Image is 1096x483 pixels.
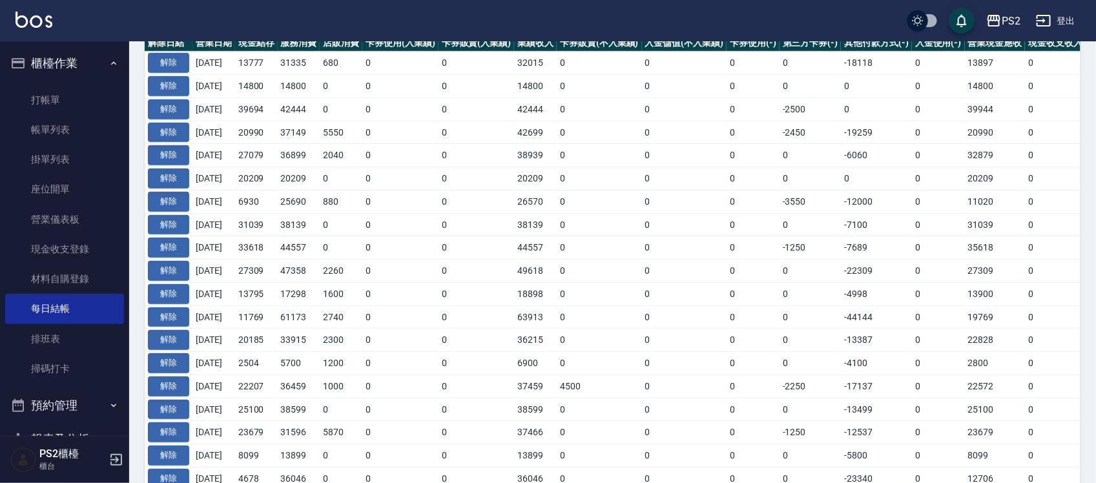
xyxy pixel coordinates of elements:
[5,264,124,294] a: 材料自購登錄
[362,352,439,375] td: 0
[320,121,362,144] td: 5550
[278,52,320,75] td: 31335
[912,52,965,75] td: 0
[439,236,515,260] td: 0
[439,398,515,421] td: 0
[780,121,842,144] td: -2450
[557,52,642,75] td: 0
[841,282,912,305] td: -4998
[278,352,320,375] td: 5700
[278,190,320,213] td: 25690
[235,421,278,444] td: 23679
[642,305,727,329] td: 0
[192,282,235,305] td: [DATE]
[362,52,439,75] td: 0
[145,35,192,52] th: 解除日結
[514,352,557,375] td: 6900
[642,35,727,52] th: 入金儲值(不入業績)
[727,282,780,305] td: 0
[192,35,235,52] th: 營業日期
[278,167,320,190] td: 20209
[912,75,965,98] td: 0
[362,329,439,352] td: 0
[362,75,439,98] td: 0
[235,167,278,190] td: 20209
[362,398,439,421] td: 0
[642,52,727,75] td: 0
[148,192,189,212] button: 解除
[841,167,912,190] td: 0
[841,213,912,236] td: -7100
[841,75,912,98] td: 0
[192,398,235,421] td: [DATE]
[320,52,362,75] td: 680
[642,375,727,398] td: 0
[235,236,278,260] td: 33618
[780,282,842,305] td: 0
[642,190,727,213] td: 0
[912,35,965,52] th: 入金使用(-)
[5,389,124,422] button: 預約管理
[557,213,642,236] td: 0
[148,238,189,258] button: 解除
[148,446,189,466] button: 解除
[780,305,842,329] td: 0
[780,329,842,352] td: 0
[5,205,124,234] a: 營業儀表板
[780,260,842,283] td: 0
[16,12,52,28] img: Logo
[965,121,1026,144] td: 20990
[1025,305,1086,329] td: 0
[642,213,727,236] td: 0
[514,35,557,52] th: 業績收入
[514,144,557,167] td: 38939
[912,98,965,121] td: 0
[278,144,320,167] td: 36899
[642,352,727,375] td: 0
[235,260,278,283] td: 27309
[192,375,235,398] td: [DATE]
[235,52,278,75] td: 13777
[192,190,235,213] td: [DATE]
[362,213,439,236] td: 0
[278,329,320,352] td: 33915
[780,144,842,167] td: 0
[780,52,842,75] td: 0
[439,167,515,190] td: 0
[1025,75,1086,98] td: 0
[5,422,124,456] button: 報表及分析
[727,329,780,352] td: 0
[557,329,642,352] td: 0
[192,352,235,375] td: [DATE]
[278,35,320,52] th: 服務消費
[912,352,965,375] td: 0
[148,123,189,143] button: 解除
[642,282,727,305] td: 0
[965,398,1026,421] td: 25100
[278,213,320,236] td: 38139
[439,213,515,236] td: 0
[912,213,965,236] td: 0
[912,398,965,421] td: 0
[439,121,515,144] td: 0
[148,376,189,396] button: 解除
[278,75,320,98] td: 14800
[965,305,1026,329] td: 19769
[514,190,557,213] td: 26570
[320,375,362,398] td: 1000
[439,329,515,352] td: 0
[514,398,557,421] td: 38599
[727,98,780,121] td: 0
[320,329,362,352] td: 2300
[727,352,780,375] td: 0
[642,329,727,352] td: 0
[514,98,557,121] td: 42444
[1025,329,1086,352] td: 0
[192,144,235,167] td: [DATE]
[841,236,912,260] td: -7689
[439,75,515,98] td: 0
[965,98,1026,121] td: 39944
[39,460,105,472] p: 櫃台
[320,421,362,444] td: 5870
[912,260,965,283] td: 0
